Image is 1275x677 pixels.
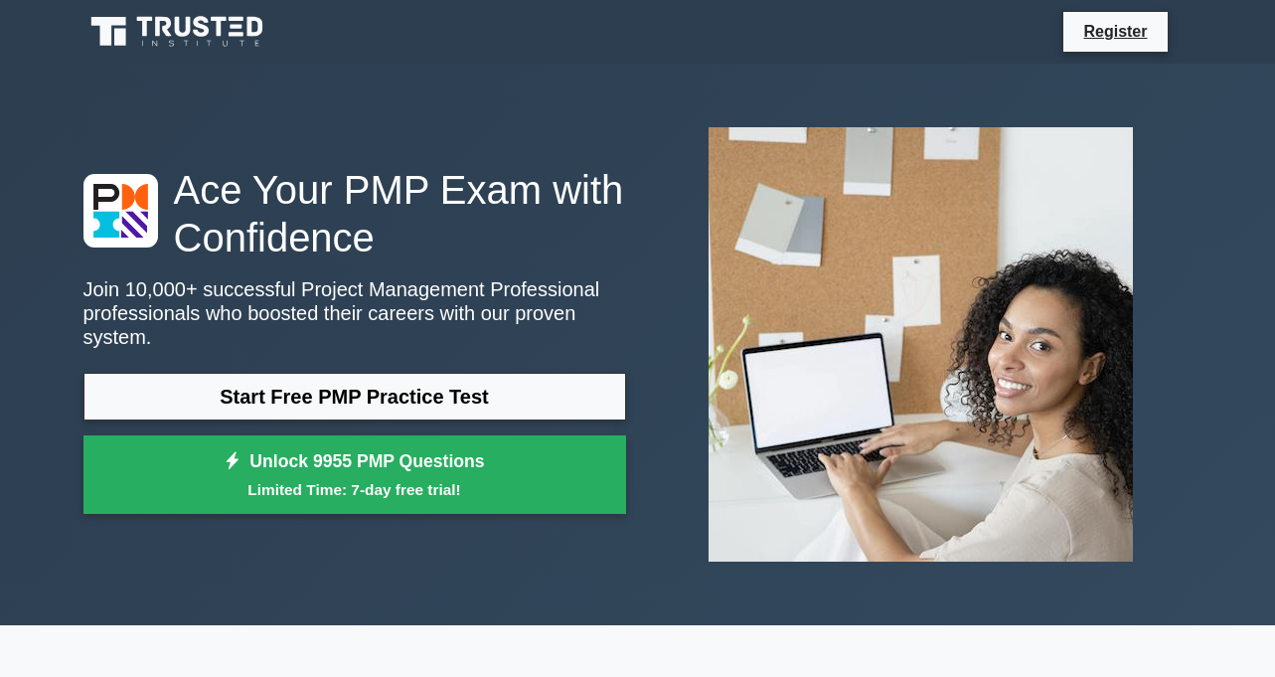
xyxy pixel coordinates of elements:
[83,373,626,421] a: Start Free PMP Practice Test
[83,166,626,261] h1: Ace Your PMP Exam with Confidence
[108,478,601,501] small: Limited Time: 7-day free trial!
[83,277,626,349] p: Join 10,000+ successful Project Management Professional professionals who boosted their careers w...
[1071,19,1159,44] a: Register
[83,435,626,515] a: Unlock 9955 PMP QuestionsLimited Time: 7-day free trial!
